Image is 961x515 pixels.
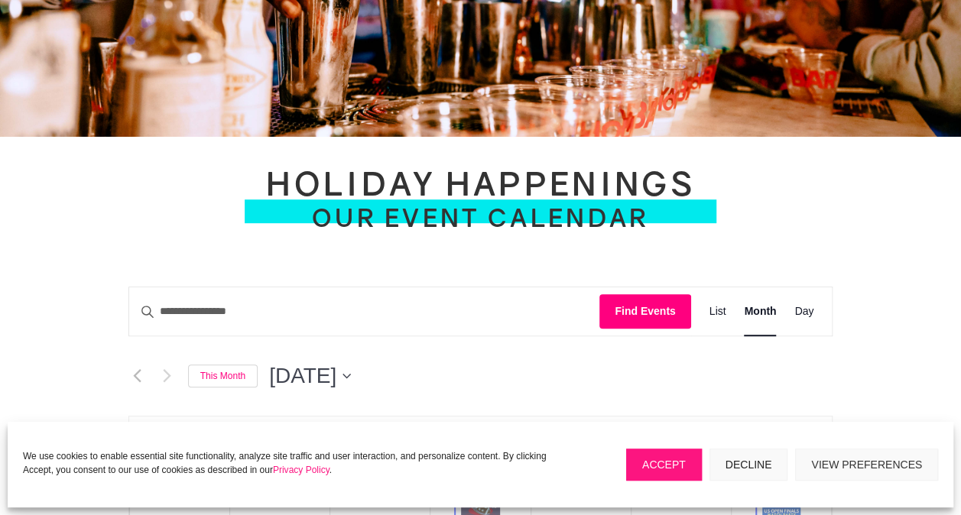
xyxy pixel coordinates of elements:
span: Month [744,303,776,320]
span: [DATE] [269,361,336,391]
p: We use cookies to enable essential site functionality, analyze site traffic and user interaction,... [23,449,573,477]
h1: Holiday Happenings [266,167,694,207]
a: This Month [188,364,258,388]
button: View preferences [795,449,938,481]
span: Our Event Calendar [312,203,649,232]
button: Decline [709,449,788,481]
a: Previous month [128,367,147,385]
button: Accept [626,449,702,481]
a: Display Events in Month View [744,287,776,335]
button: Find Events [599,294,690,329]
button: Next month [158,367,177,385]
button: [DATE] [269,361,351,391]
a: Display Events in Day View [794,287,813,335]
a: Display Events in List View [709,287,726,335]
span: List [709,303,726,320]
a: Privacy Policy [273,465,330,475]
span: Day [794,303,813,320]
input: Enter Keyword. Search for events by Keyword. [129,287,600,335]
